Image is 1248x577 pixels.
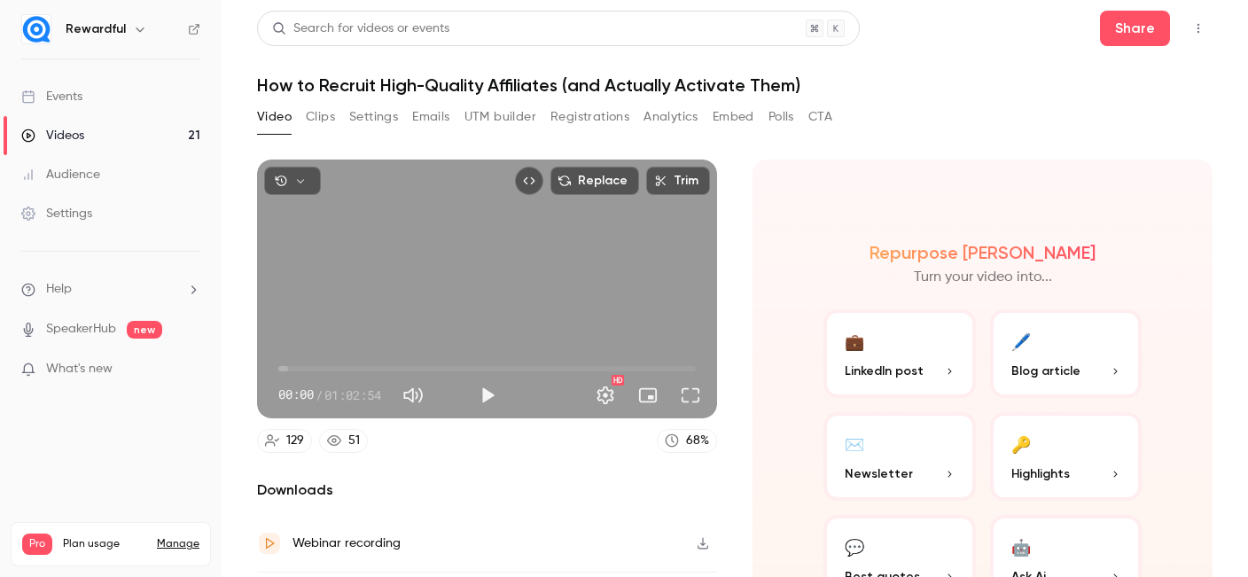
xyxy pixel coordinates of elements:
span: 00:00 [278,386,314,404]
button: Video [257,103,292,131]
button: CTA [808,103,832,131]
button: Share [1100,11,1170,46]
button: Turn on miniplayer [630,378,666,413]
button: Analytics [643,103,698,131]
div: 🔑 [1011,430,1031,457]
div: Search for videos or events [272,19,449,38]
div: 🖊️ [1011,327,1031,355]
div: 51 [348,432,360,450]
span: Blog article [1011,362,1080,380]
a: SpeakerHub [46,320,116,339]
span: LinkedIn post [845,362,924,380]
p: Turn your video into... [914,267,1052,288]
img: Rewardful [22,15,51,43]
button: Embed video [515,167,543,195]
div: 129 [286,432,304,450]
div: Settings [21,205,92,222]
button: Settings [588,378,623,413]
h1: How to Recruit High-Quality Affiliates (and Actually Activate Them) [257,74,1213,96]
div: 💬 [845,533,864,560]
div: HD [612,375,624,386]
span: Highlights [1011,464,1070,483]
span: new [127,321,162,339]
div: 🤖 [1011,533,1031,560]
a: Manage [157,537,199,551]
iframe: Noticeable Trigger [179,362,200,378]
div: 00:00 [278,386,381,404]
h2: Repurpose [PERSON_NAME] [870,242,1096,263]
button: Registrations [550,103,629,131]
button: Emails [412,103,449,131]
span: What's new [46,360,113,378]
a: 68% [657,429,717,453]
button: Mute [395,378,431,413]
a: 129 [257,429,312,453]
a: 51 [319,429,368,453]
span: Help [46,280,72,299]
button: 🖊️Blog article [990,309,1143,398]
button: Embed [713,103,754,131]
button: 💼LinkedIn post [823,309,976,398]
button: Trim [646,167,710,195]
button: Top Bar Actions [1184,14,1213,43]
span: / [316,386,323,404]
button: Settings [349,103,398,131]
button: Replace [550,167,639,195]
div: Webinar recording [292,533,401,554]
button: 🔑Highlights [990,412,1143,501]
div: 68 % [686,432,709,450]
div: 💼 [845,327,864,355]
span: 01:02:54 [324,386,381,404]
h2: Downloads [257,480,717,501]
span: Pro [22,534,52,555]
span: Newsletter [845,464,913,483]
button: Full screen [673,378,708,413]
div: Audience [21,166,100,183]
div: Videos [21,127,84,144]
button: Polls [768,103,794,131]
div: ✉️ [845,430,864,457]
h6: Rewardful [66,20,126,38]
div: Events [21,88,82,105]
button: Clips [306,103,335,131]
button: Play [470,378,505,413]
button: UTM builder [464,103,536,131]
button: ✉️Newsletter [823,412,976,501]
span: Plan usage [63,537,146,551]
li: help-dropdown-opener [21,280,200,299]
